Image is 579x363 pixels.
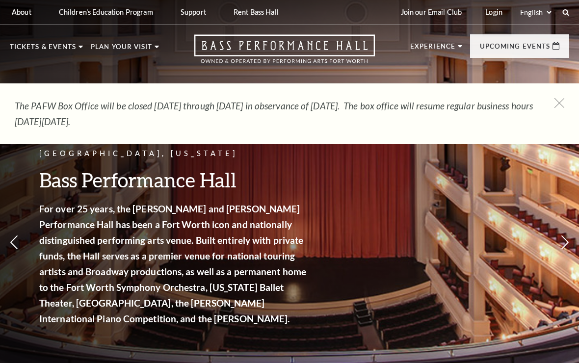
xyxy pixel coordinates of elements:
[91,44,152,55] p: Plan Your Visit
[410,43,455,55] p: Experience
[15,100,533,127] em: The PAFW Box Office will be closed [DATE] through [DATE] in observance of [DATE]. The box office ...
[234,8,279,16] p: Rent Bass Hall
[39,167,309,192] h3: Bass Performance Hall
[480,43,550,55] p: Upcoming Events
[181,8,206,16] p: Support
[10,44,76,55] p: Tickets & Events
[39,148,309,160] p: [GEOGRAPHIC_DATA], [US_STATE]
[12,8,31,16] p: About
[59,8,153,16] p: Children's Education Program
[39,203,306,324] strong: For over 25 years, the [PERSON_NAME] and [PERSON_NAME] Performance Hall has been a Fort Worth ico...
[518,8,553,17] select: Select:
